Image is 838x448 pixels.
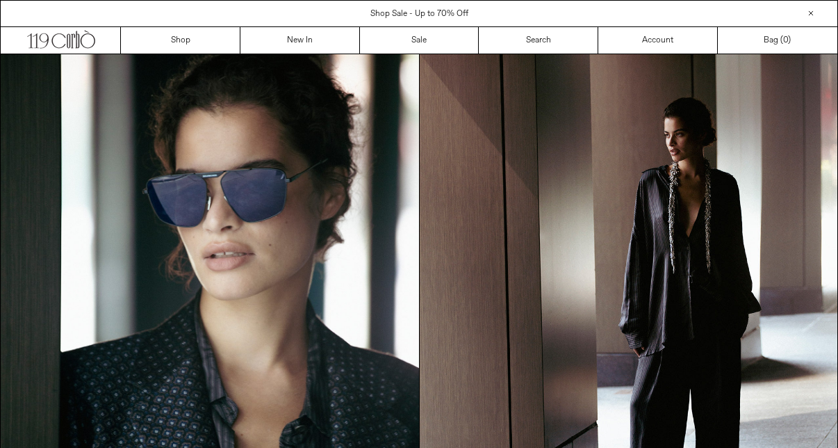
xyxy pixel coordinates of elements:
[240,27,360,54] a: New In
[718,27,837,54] a: Bag ()
[121,27,240,54] a: Shop
[360,27,479,54] a: Sale
[783,34,791,47] span: )
[598,27,718,54] a: Account
[479,27,598,54] a: Search
[370,8,468,19] a: Shop Sale - Up to 70% Off
[783,35,788,46] span: 0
